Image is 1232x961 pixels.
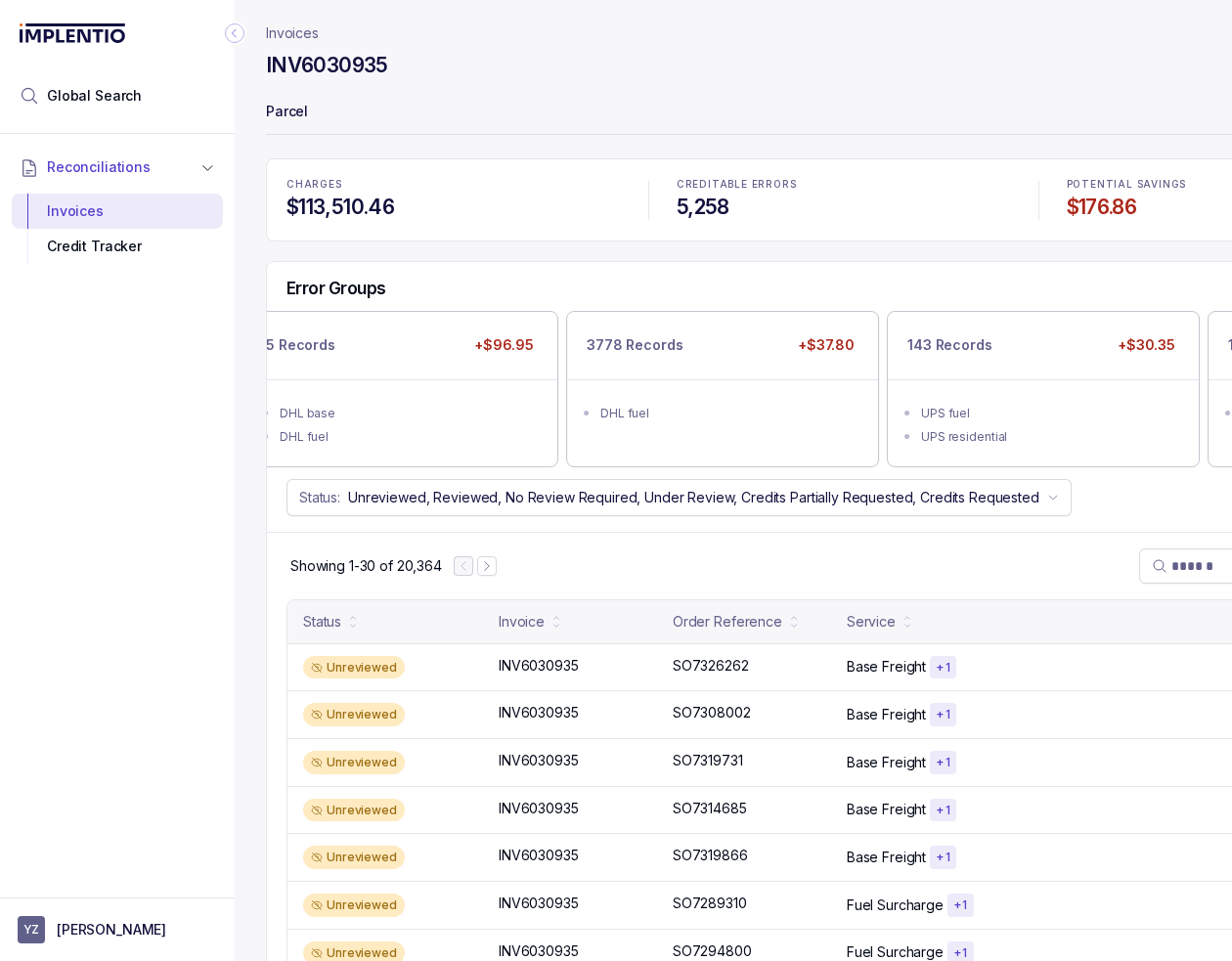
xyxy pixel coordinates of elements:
[673,656,749,676] p: SO7326262
[1114,331,1179,359] p: +$30.35
[587,335,682,355] p: 3778 Records
[794,331,858,359] p: +$37.80
[600,404,857,423] div: DHL fuel
[936,850,950,865] p: + 1
[286,194,621,221] h4: $113,510.46
[499,612,545,632] div: Invoice
[673,751,743,770] p: SO7319731
[286,479,1072,516] button: Status:Unreviewed, Reviewed, No Review Required, Under Review, Credits Partially Requested, Credi...
[27,194,207,229] div: Invoices
[303,703,405,726] div: Unreviewed
[57,920,166,939] p: [PERSON_NAME]
[47,86,142,106] span: Global Search
[847,848,926,867] p: Base Freight
[847,705,926,724] p: Base Freight
[673,612,782,632] div: Order Reference
[499,894,579,913] p: INV6030935
[936,803,950,818] p: + 1
[673,799,747,818] p: SO7314685
[677,179,1011,191] p: CREDITABLE ERRORS
[12,146,223,189] button: Reconciliations
[936,755,950,770] p: + 1
[936,660,950,676] p: + 1
[266,52,388,79] h4: INV6030935
[286,278,386,299] h5: Error Groups
[477,556,497,576] button: Next Page
[847,895,944,915] p: Fuel Surcharge
[299,488,340,507] p: Status:
[936,707,950,722] p: + 1
[499,941,579,961] p: INV6030935
[303,751,405,774] div: Unreviewed
[348,488,1039,507] p: Unreviewed, Reviewed, No Review Required, Under Review, Credits Partially Requested, Credits Requ...
[290,556,442,576] div: Remaining page entries
[499,656,579,676] p: INV6030935
[303,656,405,679] div: Unreviewed
[673,894,747,913] p: SO7289310
[673,941,752,961] p: SO7294800
[303,894,405,917] div: Unreviewed
[266,335,335,355] p: 5 Records
[847,800,926,819] p: Base Freight
[290,556,442,576] p: Showing 1-30 of 20,364
[280,404,536,423] div: DHL base
[953,945,968,961] p: + 1
[286,179,621,191] p: CHARGES
[499,751,579,770] p: INV6030935
[921,427,1177,447] div: UPS residential
[27,229,207,264] div: Credit Tracker
[673,846,748,865] p: SO7319866
[677,194,1011,221] h4: 5,258
[921,404,1177,423] div: UPS fuel
[303,799,405,822] div: Unreviewed
[499,799,579,818] p: INV6030935
[499,703,579,722] p: INV6030935
[12,190,223,269] div: Reconciliations
[953,897,968,913] p: + 1
[280,427,536,447] div: DHL fuel
[847,612,896,632] div: Service
[18,916,45,943] span: User initials
[47,157,151,177] span: Reconciliations
[18,916,217,943] button: User initials[PERSON_NAME]
[266,23,319,43] a: Invoices
[907,335,991,355] p: 143 Records
[673,703,751,722] p: SO7308002
[303,846,405,869] div: Unreviewed
[223,22,246,45] div: Collapse Icon
[847,753,926,772] p: Base Freight
[470,331,538,359] p: +$96.95
[499,846,579,865] p: INV6030935
[266,23,319,43] nav: breadcrumb
[303,612,341,632] div: Status
[847,657,926,677] p: Base Freight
